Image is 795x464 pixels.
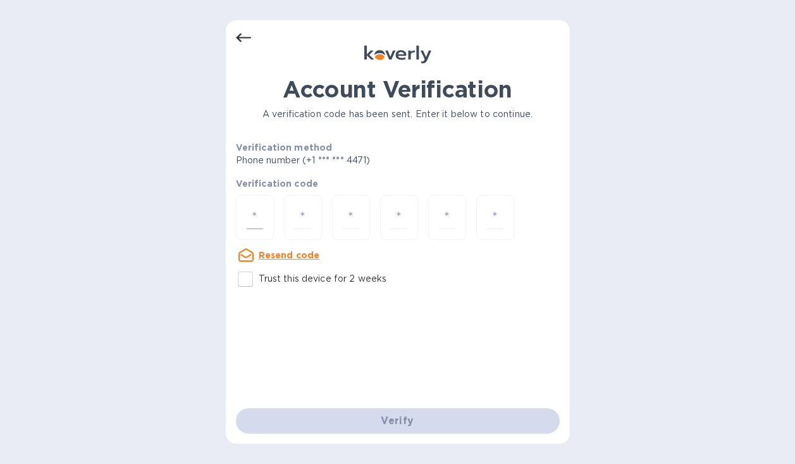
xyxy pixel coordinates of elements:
h1: Account Verification [236,76,560,103]
p: Phone number (+1 *** *** 4471) [236,154,467,167]
p: A verification code has been sent. Enter it below to continue. [236,108,560,121]
p: Trust this device for 2 weeks [259,272,387,285]
b: Verification method [236,142,333,153]
p: Verification code [236,177,560,190]
u: Resend code [259,250,320,260]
